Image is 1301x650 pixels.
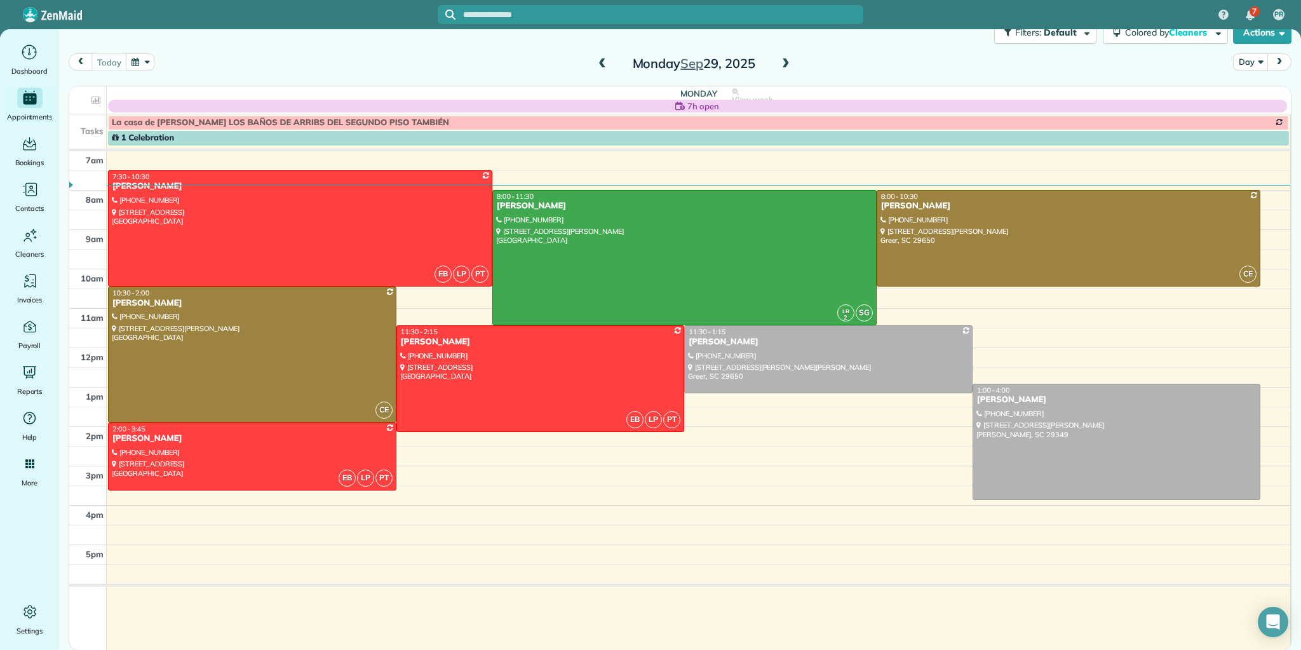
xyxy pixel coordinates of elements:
button: Actions [1233,21,1291,44]
svg: Focus search [445,10,455,20]
span: 5pm [86,549,104,559]
a: Dashboard [5,42,54,78]
span: Colored by [1125,27,1211,38]
span: Sep [680,55,703,71]
a: Payroll [5,316,54,352]
div: [PERSON_NAME] [112,181,489,192]
div: [PERSON_NAME] [112,433,393,444]
span: More [22,477,37,489]
span: 4pm [86,510,104,520]
span: 1:00 - 4:00 [977,386,1010,395]
div: Open Intercom Messenger [1258,607,1288,637]
a: Invoices [5,271,54,306]
span: SG [856,304,873,322]
button: Focus search [438,10,455,20]
span: 11:30 - 2:15 [401,327,438,336]
span: Default [1044,27,1077,38]
span: 1pm [86,391,104,402]
a: Settings [5,602,54,637]
span: 10am [81,273,104,283]
span: Cleaners [1169,27,1210,38]
span: 9am [86,234,104,244]
button: Day [1233,53,1268,71]
span: 12pm [81,352,104,362]
span: 10:30 - 2:00 [112,288,149,297]
a: Help [5,408,54,443]
span: La casa de [PERSON_NAME] LOS BAÑOS DE ARRIBS DEL SEGUNDO PISO TAMBIÉN [112,118,449,128]
a: Filters: Default [988,21,1096,44]
span: EB [626,411,644,428]
div: [PERSON_NAME] [976,395,1257,405]
button: prev [69,53,93,71]
div: 7 unread notifications [1237,1,1264,29]
span: LP [357,470,374,487]
span: 8am [86,194,104,205]
span: 3pm [86,470,104,480]
span: Appointments [7,111,53,123]
span: Dashboard [11,65,48,78]
div: [PERSON_NAME] [112,298,393,309]
span: 2pm [86,431,104,441]
span: Bookings [15,156,44,169]
span: EB [435,266,452,283]
span: Settings [17,625,43,637]
span: CE [375,402,393,419]
div: [PERSON_NAME] [496,201,873,212]
a: Bookings [5,133,54,169]
a: Reports [5,362,54,398]
span: 8:00 - 10:30 [881,192,918,201]
span: 7 [1252,6,1257,17]
span: EB [339,470,356,487]
span: PT [471,266,489,283]
span: PT [375,470,393,487]
span: Cleaners [15,248,44,261]
span: Monday [680,88,717,98]
span: CE [1239,266,1257,283]
span: LB [842,308,849,315]
span: 11am [81,313,104,323]
span: 2:00 - 3:45 [112,424,145,433]
h2: Monday 29, 2025 [614,57,773,71]
small: 2 [838,312,854,324]
button: today [91,53,126,71]
span: Contacts [15,202,44,215]
span: 7am [86,155,104,165]
span: PR [1274,10,1283,20]
span: PT [663,411,680,428]
span: LP [453,266,470,283]
span: 7h open [687,100,719,112]
span: Reports [17,385,43,398]
div: [PERSON_NAME] [400,337,681,348]
span: Help [22,431,37,443]
div: [PERSON_NAME] [880,201,1257,212]
span: View week [732,95,772,105]
span: Filters: [1015,27,1042,38]
span: Payroll [18,339,41,352]
span: 8:00 - 11:30 [497,192,534,201]
button: next [1267,53,1291,71]
div: [PERSON_NAME] [688,337,969,348]
a: Cleaners [5,225,54,261]
button: Filters: Default [994,21,1096,44]
a: Appointments [5,88,54,123]
span: 7:30 - 10:30 [112,172,149,181]
button: Colored byCleaners [1103,21,1228,44]
a: Contacts [5,179,54,215]
span: 11:30 - 1:15 [689,327,725,336]
span: LP [645,411,662,428]
span: 1 Celebration [112,133,174,143]
span: Invoices [17,294,43,306]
